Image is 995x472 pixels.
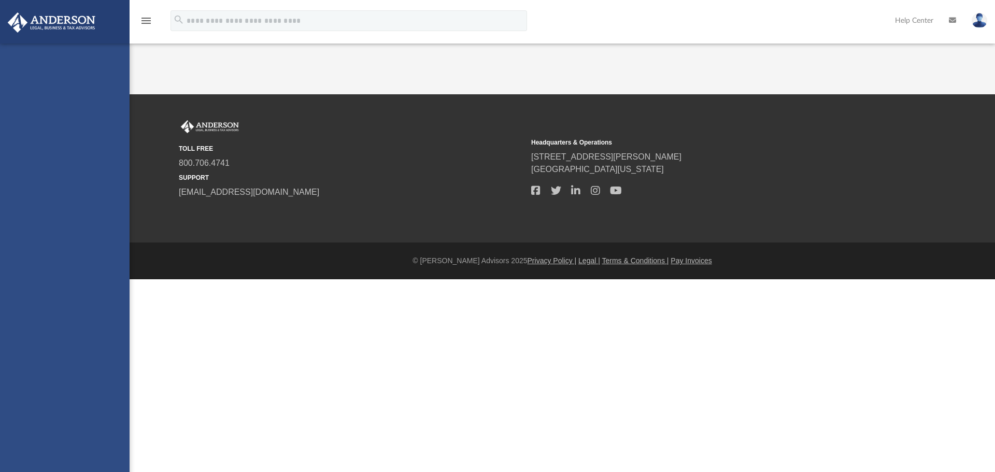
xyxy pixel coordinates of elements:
a: Pay Invoices [671,256,712,265]
a: 800.706.4741 [179,159,230,167]
a: [EMAIL_ADDRESS][DOMAIN_NAME] [179,188,319,196]
a: [STREET_ADDRESS][PERSON_NAME] [531,152,681,161]
a: menu [140,20,152,27]
img: User Pic [972,13,987,28]
small: Headquarters & Operations [531,138,876,147]
a: Privacy Policy | [528,256,577,265]
a: [GEOGRAPHIC_DATA][US_STATE] [531,165,664,174]
i: menu [140,15,152,27]
img: Anderson Advisors Platinum Portal [179,120,241,134]
small: TOLL FREE [179,144,524,153]
small: SUPPORT [179,173,524,182]
div: © [PERSON_NAME] Advisors 2025 [130,255,995,266]
a: Legal | [578,256,600,265]
img: Anderson Advisors Platinum Portal [5,12,98,33]
i: search [173,14,184,25]
a: Terms & Conditions | [602,256,669,265]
